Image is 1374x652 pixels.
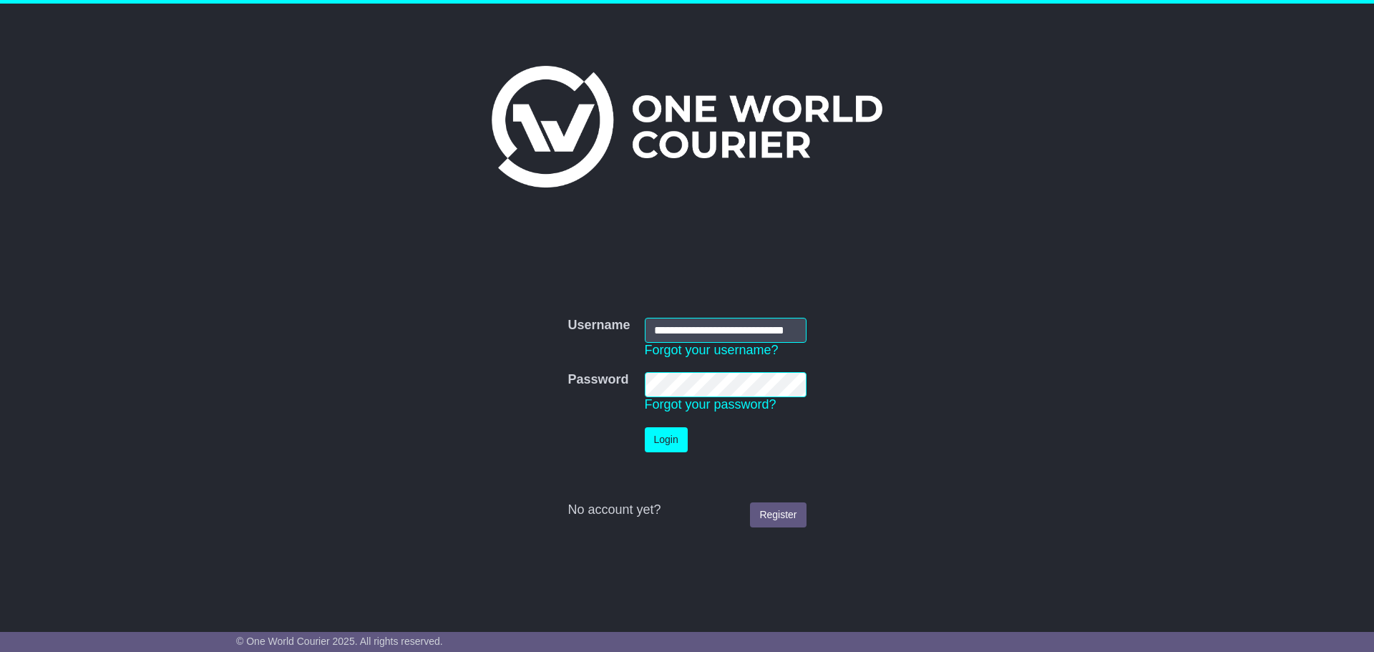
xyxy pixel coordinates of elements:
label: Username [567,318,630,334]
img: One World [492,66,882,188]
span: © One World Courier 2025. All rights reserved. [236,636,443,647]
a: Forgot your username? [645,343,779,357]
div: No account yet? [567,502,806,518]
a: Register [750,502,806,527]
button: Login [645,427,688,452]
a: Forgot your password? [645,397,776,412]
label: Password [567,372,628,388]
